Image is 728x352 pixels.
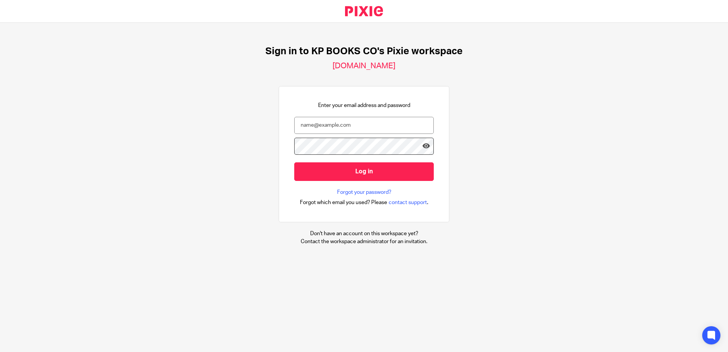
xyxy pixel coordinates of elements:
h2: [DOMAIN_NAME] [333,61,395,71]
p: Don't have an account on this workspace yet? [301,230,427,237]
span: Forgot which email you used? Please [300,199,387,206]
p: Enter your email address and password [318,102,410,109]
div: . [300,198,428,207]
p: Contact the workspace administrator for an invitation. [301,238,427,245]
h1: Sign in to KP BOOKS CO's Pixie workspace [265,46,463,57]
span: contact support [389,199,427,206]
input: Log in [294,162,434,181]
input: name@example.com [294,117,434,134]
a: Forgot your password? [337,189,391,196]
